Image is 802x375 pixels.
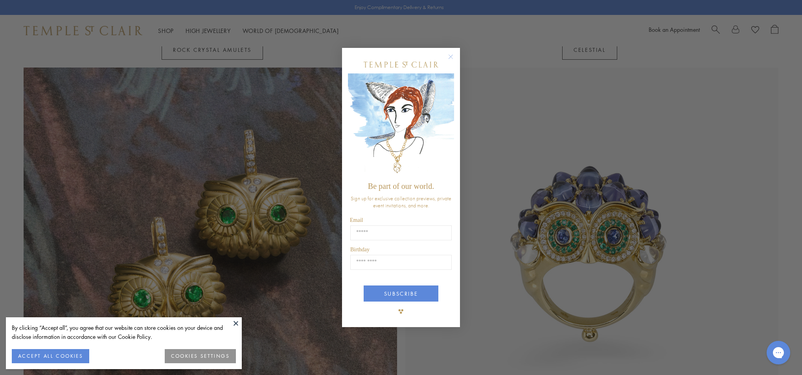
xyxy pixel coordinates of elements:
[364,62,438,68] img: Temple St. Clair
[348,73,454,178] img: c4a9eb12-d91a-4d4a-8ee0-386386f4f338.jpeg
[12,349,89,363] button: ACCEPT ALL COOKIES
[368,182,434,190] span: Be part of our world.
[393,304,409,319] img: TSC
[350,225,452,240] input: Email
[350,217,363,223] span: Email
[12,323,236,341] div: By clicking “Accept all”, you agree that our website can store cookies on your device and disclos...
[165,349,236,363] button: COOKIES SETTINGS
[350,247,370,252] span: Birthday
[351,195,451,209] span: Sign up for exclusive collection previews, private event invitations, and more.
[364,285,438,302] button: SUBSCRIBE
[450,56,460,66] button: Close dialog
[763,338,794,367] iframe: Gorgias live chat messenger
